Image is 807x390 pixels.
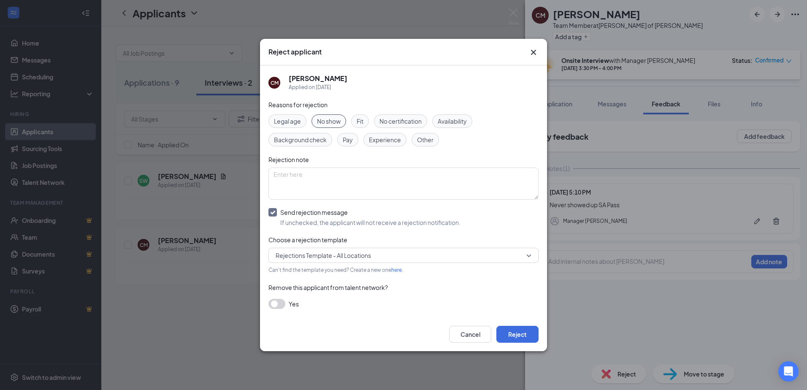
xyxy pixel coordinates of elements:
div: Applied on [DATE] [289,83,347,92]
button: Close [528,47,539,57]
span: Legal age [274,116,301,126]
span: Availability [438,116,467,126]
span: No certification [379,116,422,126]
div: Open Intercom Messenger [778,361,799,382]
span: Experience [369,135,401,144]
span: No show [317,116,341,126]
a: here [391,267,402,273]
span: Reasons for rejection [268,101,328,108]
button: Reject [496,326,539,343]
span: Choose a rejection template [268,236,347,244]
button: Cancel [449,326,491,343]
span: Pay [343,135,353,144]
h5: [PERSON_NAME] [289,74,347,83]
span: Rejections Template - All Locations [276,249,371,262]
span: Other [417,135,433,144]
span: Rejection note [268,156,309,163]
span: Background check [274,135,327,144]
h3: Reject applicant [268,47,322,57]
span: Remove this applicant from talent network? [268,284,388,291]
span: Yes [289,299,299,309]
svg: Cross [528,47,539,57]
div: CM [271,79,279,87]
span: Fit [357,116,363,126]
span: Can't find the template you need? Create a new one . [268,267,403,273]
